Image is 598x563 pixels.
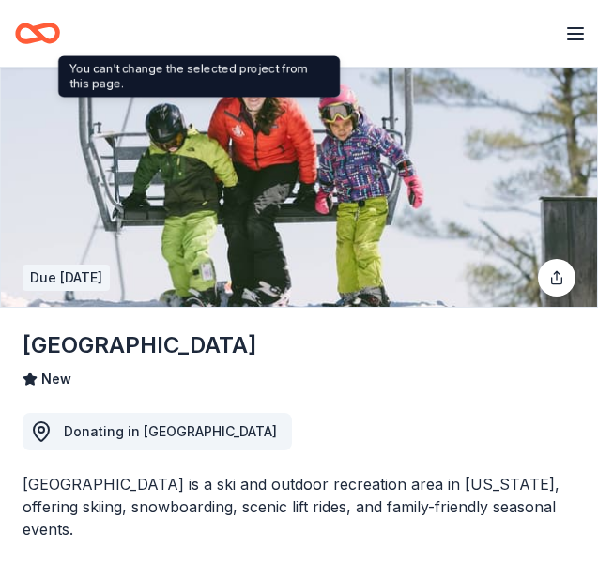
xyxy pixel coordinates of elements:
span: Donating in [GEOGRAPHIC_DATA] [64,423,277,439]
div: You can't change the selected project from this page. [58,56,340,98]
div: [GEOGRAPHIC_DATA] is a ski and outdoor recreation area in [US_STATE], offering skiing, snowboardi... [23,473,575,540]
a: Home [15,11,60,55]
span: New [41,368,71,390]
div: Due [DATE] [23,265,110,291]
img: Image for Pleasant Mountain [1,68,597,307]
h1: [GEOGRAPHIC_DATA] [23,330,256,360]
